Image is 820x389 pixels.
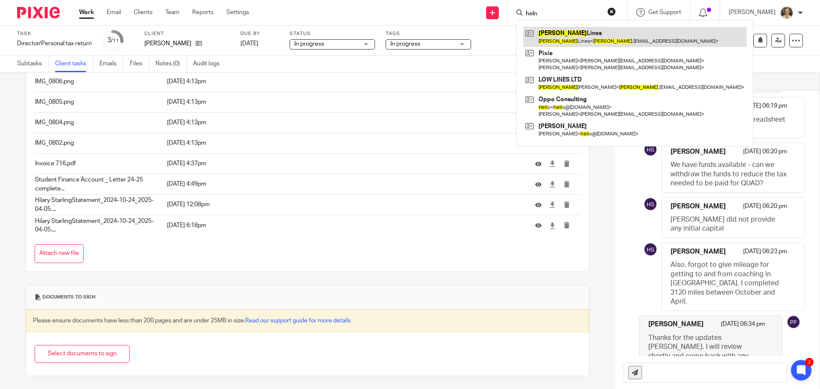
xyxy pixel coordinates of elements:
label: Due by [240,30,279,37]
img: svg%3E [644,243,657,256]
p: IMG_0804.png [35,118,162,127]
p: [DATE] 4:13pm [167,77,522,86]
a: Team [165,8,179,17]
p: [DATE] 06:20 pm [743,202,787,215]
p: [PERSON_NAME] did not provide any initial capital [671,215,787,234]
p: [DATE] 4:13pm [167,118,522,127]
img: svg%3E [787,315,800,329]
a: Download [549,160,556,168]
a: Subtasks [17,56,49,72]
span: In progress [390,41,420,47]
img: svg%3E [644,197,657,211]
div: Please ensure documents have less than 200 pages and are under 25MB in size. [26,310,589,332]
a: Audit logs [193,56,226,72]
span: Documents to sign [42,294,95,301]
h4: [PERSON_NAME] [671,202,726,211]
p: [PERSON_NAME] [729,8,776,17]
a: Read our support guide for more details [245,318,351,324]
p: Also, forgot to give mileage for getting to and from coaching in [GEOGRAPHIC_DATA]. I completed 3... [671,260,787,306]
p: We have funds available - can we withdraw the funds to reduce the tax needed to be paid for QUAD? [671,161,787,188]
p: Hilary StarlingStatement_2024-10-24_2025-04-05.... [35,196,162,214]
h4: [PERSON_NAME] [648,320,703,329]
h4: [PERSON_NAME] [671,247,726,256]
button: Select documents to sign [35,345,130,363]
p: [DATE] 6:18pm [167,221,522,230]
label: Task [17,30,92,37]
p: [DATE] 4:49pm [167,180,522,188]
a: Reports [192,8,214,17]
p: [DATE] 06:34 pm [721,320,765,333]
p: IMG_0806.png [35,77,162,86]
img: Pixie [17,7,60,18]
a: Client tasks [55,56,93,72]
a: Settings [226,8,249,17]
a: Clients [134,8,152,17]
img: Pete%20with%20glasses.jpg [780,6,794,20]
p: Hilary StarlingStatement_2024-10-24_2025-04-05.... [35,217,162,234]
img: svg%3E [644,143,657,156]
label: Client [144,30,230,37]
a: Download [549,180,556,189]
a: Notes (0) [155,56,187,72]
label: Status [290,30,375,37]
p: [DATE] 06:20 pm [743,147,787,161]
p: [DATE] 06:23 pm [743,247,787,260]
p: [DATE] 4:13pm [167,98,522,106]
h4: [PERSON_NAME] [671,147,726,156]
a: Emails [100,56,123,72]
a: Work [79,8,94,17]
span: In progress [294,41,324,47]
p: Student Finance Account _ Letter 24-25 complete... [35,175,162,193]
span: [DATE] [240,41,258,47]
p: [DATE] 06:19 pm [743,102,787,115]
p: [DATE] 4:37pm [167,159,522,168]
p: [DATE] 4:13pm [167,139,522,147]
p: Thanks for the updates [PERSON_NAME]. I will review shortly and come back with any questions [648,333,765,370]
p: [DATE] 12:08pm [167,200,522,209]
div: 2 [805,358,814,366]
a: Download [549,201,556,209]
div: Director/Personal tax return [17,39,92,48]
p: IMG_0805.png [35,98,162,106]
div: 3 [107,35,119,45]
a: Email [107,8,121,17]
a: Files [130,56,149,72]
small: /11 [111,38,119,43]
p: [PERSON_NAME] [144,39,191,48]
p: Invoice 716.pdf [35,159,162,168]
button: Clear [607,7,616,16]
a: Download [549,221,556,230]
p: IMG_0802.png [35,139,162,147]
label: Tags [386,30,471,37]
input: Search [525,10,602,18]
button: Attach new file [35,244,84,263]
span: Get Support [648,9,681,15]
